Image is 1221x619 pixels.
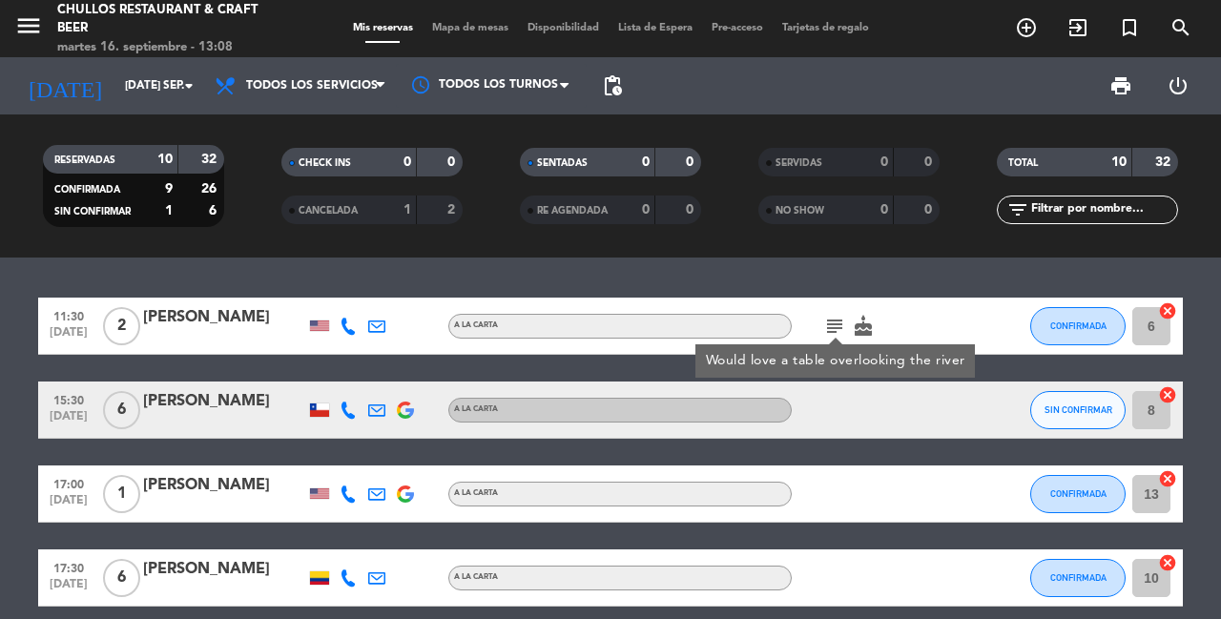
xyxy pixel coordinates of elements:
img: google-logo.png [397,485,414,503]
button: CONFIRMADA [1030,307,1126,345]
strong: 2 [447,203,459,217]
i: exit_to_app [1066,16,1089,39]
i: cancel [1158,469,1177,488]
span: 2 [103,307,140,345]
strong: 10 [157,153,173,166]
span: [DATE] [45,494,93,516]
strong: 0 [404,155,411,169]
span: SIN CONFIRMAR [1045,404,1112,415]
span: CONFIRMADA [54,185,120,195]
span: [DATE] [45,410,93,432]
span: A la carta [454,321,498,329]
span: Todos los servicios [246,79,378,93]
button: CONFIRMADA [1030,475,1126,513]
button: CONFIRMADA [1030,559,1126,597]
i: cancel [1158,301,1177,320]
strong: 0 [880,155,888,169]
strong: 0 [447,155,459,169]
span: Mapa de mesas [423,23,518,33]
i: arrow_drop_down [177,74,200,97]
strong: 0 [642,203,650,217]
span: CONFIRMADA [1050,320,1107,331]
span: Disponibilidad [518,23,609,33]
span: NO SHOW [776,206,824,216]
i: subject [823,315,846,338]
button: menu [14,11,43,47]
strong: 0 [880,203,888,217]
span: Tarjetas de regalo [773,23,879,33]
i: filter_list [1006,198,1029,221]
span: 6 [103,559,140,597]
div: martes 16. septiembre - 13:08 [57,38,291,57]
i: search [1169,16,1192,39]
i: cancel [1158,553,1177,572]
i: add_circle_outline [1015,16,1038,39]
strong: 0 [686,203,697,217]
span: CHECK INS [299,158,351,168]
span: 1 [103,475,140,513]
div: [PERSON_NAME] [143,305,305,330]
strong: 26 [201,182,220,196]
strong: 0 [924,155,936,169]
span: SENTADAS [537,158,588,168]
div: [PERSON_NAME] [143,473,305,498]
span: A la carta [454,489,498,497]
span: SERVIDAS [776,158,822,168]
i: power_settings_new [1167,74,1190,97]
span: RESERVADAS [54,155,115,165]
span: [DATE] [45,578,93,600]
span: SIN CONFIRMAR [54,207,131,217]
span: [DATE] [45,326,93,348]
strong: 6 [209,204,220,217]
span: print [1109,74,1132,97]
i: menu [14,11,43,40]
strong: 32 [1155,155,1174,169]
img: google-logo.png [397,402,414,419]
strong: 1 [404,203,411,217]
div: Would love a table overlooking the river [706,351,965,371]
div: Chullos Restaurant & Craft Beer [57,1,291,38]
strong: 9 [165,182,173,196]
span: A la carta [454,573,498,581]
span: 17:30 [45,556,93,578]
span: Lista de Espera [609,23,702,33]
i: [DATE] [14,65,115,107]
span: RE AGENDADA [537,206,608,216]
div: [PERSON_NAME] [143,389,305,414]
span: CONFIRMADA [1050,572,1107,583]
span: 11:30 [45,304,93,326]
input: Filtrar por nombre... [1029,199,1177,220]
span: A la carta [454,405,498,413]
i: cancel [1158,385,1177,404]
span: 15:30 [45,388,93,410]
span: pending_actions [601,74,624,97]
strong: 1 [165,204,173,217]
span: Mis reservas [343,23,423,33]
i: cake [852,315,875,338]
strong: 0 [686,155,697,169]
span: CONFIRMADA [1050,488,1107,499]
span: Pre-acceso [702,23,773,33]
strong: 10 [1111,155,1127,169]
button: SIN CONFIRMAR [1030,391,1126,429]
strong: 0 [924,203,936,217]
strong: 32 [201,153,220,166]
span: 17:00 [45,472,93,494]
strong: 0 [642,155,650,169]
span: TOTAL [1008,158,1038,168]
span: CANCELADA [299,206,358,216]
div: LOG OUT [1149,57,1207,114]
span: 6 [103,391,140,429]
div: [PERSON_NAME] [143,557,305,582]
i: turned_in_not [1118,16,1141,39]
